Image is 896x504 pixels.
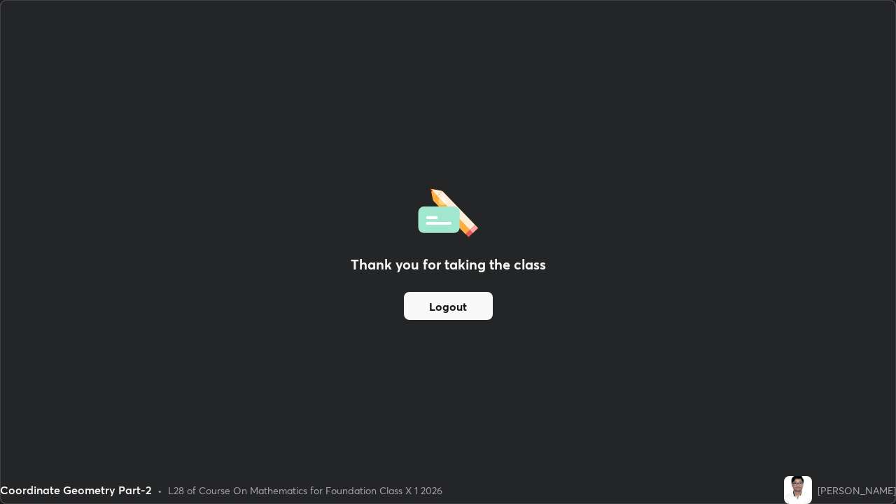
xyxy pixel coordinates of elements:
img: c2357da53e6c4a768a63f5a7834c11d3.jpg [784,476,812,504]
div: • [157,483,162,498]
button: Logout [404,292,493,320]
div: [PERSON_NAME] [818,483,896,498]
h2: Thank you for taking the class [351,254,546,275]
div: L28 of Course On Mathematics for Foundation Class X 1 2026 [168,483,442,498]
img: offlineFeedback.1438e8b3.svg [418,184,478,237]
